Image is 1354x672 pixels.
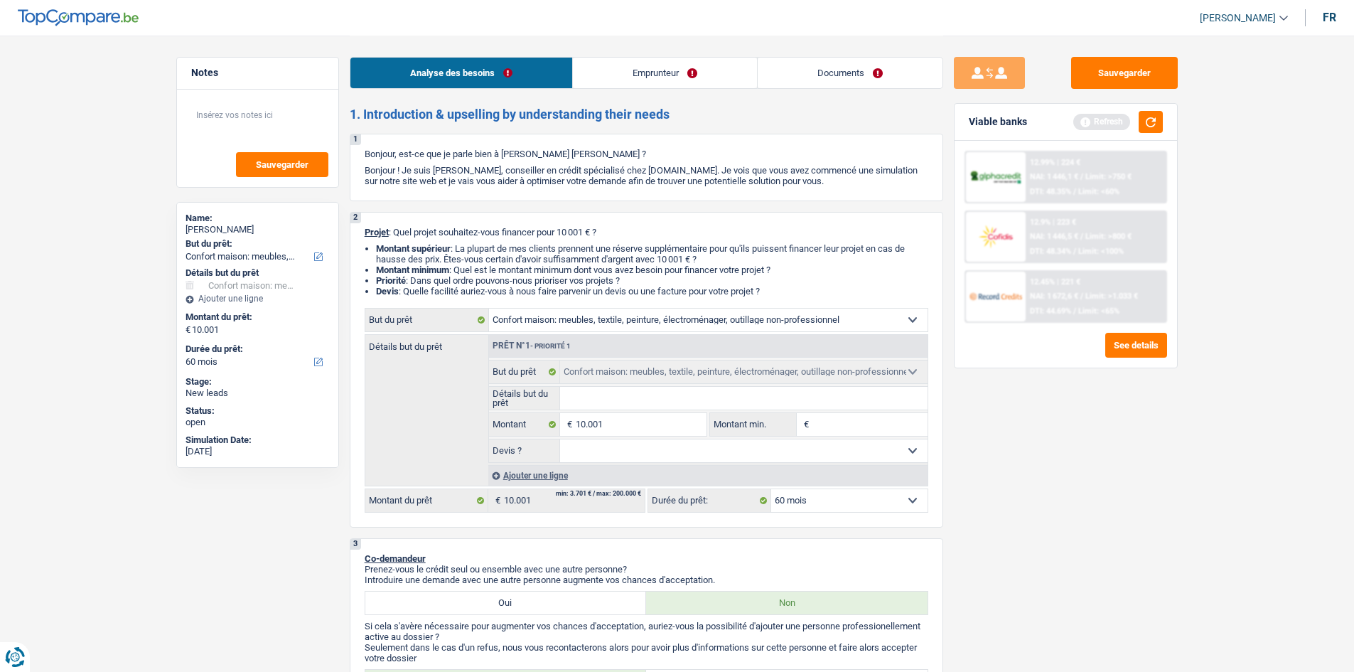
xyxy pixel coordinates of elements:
div: Status: [186,405,330,417]
span: Limit: <100% [1078,247,1124,256]
div: 12.99% | 224 € [1030,158,1080,167]
strong: Priorité [376,275,406,286]
span: Limit: <60% [1078,187,1119,196]
label: Montant [489,413,561,436]
span: Sauvegarder [256,160,308,169]
span: NAI: 1 672,6 € [1030,292,1078,301]
img: Record Credits [969,283,1022,309]
label: Non [646,592,928,614]
img: AlphaCredit [969,169,1022,186]
div: 1 [350,134,361,145]
div: Détails but du prêt [186,267,330,279]
span: NAI: 1 446,1 € [1030,172,1078,181]
div: New leads [186,388,330,399]
label: Oui [365,592,647,614]
p: Seulement dans le cas d'un refus, nous vous recontacterons alors pour avoir plus d'informations s... [365,642,928,663]
div: Simulation Date: [186,434,330,446]
p: : Quel projet souhaitez-vous financer pour 10 001 € ? [365,227,928,238]
button: Sauvegarder [236,152,328,177]
label: Montant min. [710,413,797,436]
li: : Quel est le montant minimum dont vous avez besoin pour financer votre projet ? [376,265,928,275]
span: Limit: >1.033 € [1085,292,1138,301]
div: Ajouter une ligne [186,294,330,304]
strong: Montant minimum [376,265,449,275]
span: - Priorité 1 [530,342,571,350]
span: / [1073,306,1076,316]
label: Durée du prêt: [186,343,327,355]
div: Prêt n°1 [489,341,574,351]
span: € [488,489,504,512]
h2: 1. Introduction & upselling by understanding their needs [350,107,943,122]
li: : La plupart de mes clients prennent une réserve supplémentaire pour qu'ils puissent financer leu... [376,243,928,265]
div: 3 [350,539,361,550]
label: Détails but du prêt [365,335,488,351]
span: € [797,413,812,436]
p: Bonjour ! Je suis [PERSON_NAME], conseiller en crédit spécialisé chez [DOMAIN_NAME]. Je vois que ... [365,165,928,186]
img: Cofidis [969,223,1022,250]
div: [DATE] [186,446,330,457]
span: DTI: 48.34% [1030,247,1071,256]
span: / [1080,172,1083,181]
strong: Montant supérieur [376,243,451,254]
label: Montant du prêt [365,489,488,512]
div: open [186,417,330,428]
button: Sauvegarder [1071,57,1178,89]
label: Devis ? [489,439,561,462]
li: : Quelle facilité auriez-vous à nous faire parvenir un devis ou une facture pour votre projet ? [376,286,928,297]
span: / [1073,187,1076,196]
div: Ajouter une ligne [488,465,928,486]
div: Refresh [1073,114,1130,129]
span: Limit: >800 € [1085,232,1132,241]
label: Détails but du prêt [489,387,561,410]
span: Limit: >750 € [1085,172,1132,181]
a: Emprunteur [573,58,757,88]
div: 2 [350,213,361,223]
span: / [1080,232,1083,241]
label: But du prêt [489,361,561,383]
span: Limit: <65% [1078,306,1119,316]
div: [PERSON_NAME] [186,224,330,235]
h5: Notes [191,67,324,79]
li: : Dans quel ordre pouvons-nous prioriser vos projets ? [376,275,928,286]
div: Name: [186,213,330,224]
span: NAI: 1 446,5 € [1030,232,1078,241]
label: Montant du prêt: [186,311,327,323]
span: DTI: 44.69% [1030,306,1071,316]
p: Bonjour, est-ce que je parle bien à [PERSON_NAME] [PERSON_NAME] ? [365,149,928,159]
div: Viable banks [969,116,1027,128]
span: DTI: 48.35% [1030,187,1071,196]
label: But du prêt: [186,238,327,250]
span: / [1080,292,1083,301]
span: € [560,413,576,436]
span: Co-demandeur [365,553,426,564]
span: Projet [365,227,389,238]
span: / [1073,247,1076,256]
span: [PERSON_NAME] [1200,12,1276,24]
p: Si cela s'avère nécessaire pour augmenter vos chances d'acceptation, auriez-vous la possibilité d... [365,621,928,642]
p: Introduire une demande avec une autre personne augmente vos chances d'acceptation. [365,575,928,585]
label: Durée du prêt: [648,489,771,512]
span: € [186,324,190,336]
div: 12.9% | 223 € [1030,218,1076,227]
img: TopCompare Logo [18,9,139,26]
div: min: 3.701 € / max: 200.000 € [556,491,641,497]
span: Devis [376,286,399,297]
p: Prenez-vous le crédit seul ou ensemble avec une autre personne? [365,564,928,575]
label: But du prêt [365,309,489,331]
a: [PERSON_NAME] [1188,6,1288,30]
div: fr [1323,11,1336,24]
div: Stage: [186,376,330,388]
a: Analyse des besoins [350,58,572,88]
button: See details [1105,333,1167,358]
a: Documents [758,58,942,88]
div: 12.45% | 221 € [1030,277,1080,287]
